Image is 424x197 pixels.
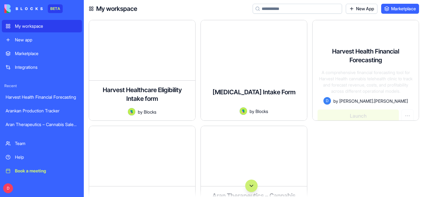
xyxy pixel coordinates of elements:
h4: [MEDICAL_DATA] Intake Form [213,88,295,96]
button: Launch [318,110,399,122]
div: Arankan Production Tracker [6,108,78,114]
div: Integrations [15,64,78,70]
div: Harvest Health Financial Forecasting [6,94,78,100]
div: Marketplace [15,50,78,57]
span: Blocks [255,108,268,115]
img: Avatar [128,108,135,115]
span: D [323,97,331,105]
button: Scroll to bottom [245,180,258,192]
a: BETA [4,4,63,13]
span: Blocks [144,109,156,115]
span: by [250,108,254,115]
a: Marketplace [2,47,82,60]
a: Help [2,151,82,163]
img: logo [4,4,43,13]
a: Team [2,137,82,150]
span: by [333,98,338,104]
div: Aran Therapeutics – Cannabis Sales Forecasting [6,121,78,128]
a: Integrations [2,61,82,73]
div: Book a meeting [15,168,78,174]
a: Book a meeting [2,165,82,177]
h4: Harvest Health Financial Forecasting [318,47,414,64]
a: [MEDICAL_DATA] Intake FormAvatarbyBlocks [201,20,307,121]
img: Avatar [240,107,247,115]
div: BETA [48,4,63,13]
div: New app [15,37,78,43]
h4: Harvest Healthcare Eligibility Intake form [94,86,190,103]
a: Arankan Production Tracker [2,105,82,117]
a: Aran Therapeutics – Cannabis Sales Forecasting [2,118,82,131]
a: New App [346,4,377,14]
a: Harvest Health Financial ForecastingA comprehensive financial forecasting tool for Harvest Health... [312,20,419,121]
a: New app [2,34,82,46]
a: My workspace [2,20,82,32]
span: Recent [2,83,82,88]
a: Harvest Health Financial Forecasting [2,91,82,103]
h4: My workspace [96,4,137,13]
span: D [3,183,13,193]
span: [PERSON_NAME].[PERSON_NAME] [339,98,408,104]
div: My workspace [15,23,78,29]
a: Marketplace [381,4,419,14]
div: A comprehensive financial forecasting tool for Harvest Health cannabis telehealth clinic to track... [318,69,414,97]
div: Help [15,154,78,160]
a: Harvest Healthcare Eligibility Intake formAvatarbyBlocks [89,20,196,121]
div: Team [15,140,78,147]
span: by [138,109,142,115]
